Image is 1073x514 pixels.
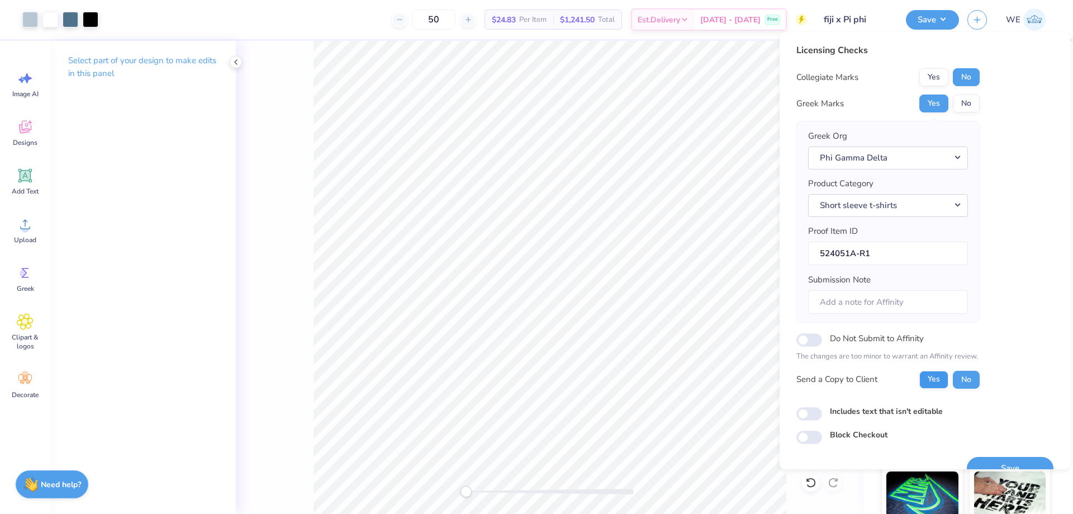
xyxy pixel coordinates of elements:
span: Upload [14,235,36,244]
button: No [953,95,980,112]
label: Do Not Submit to Affinity [830,331,924,346]
span: Per Item [519,14,547,26]
span: Free [767,16,778,23]
div: Greek Marks [796,97,844,110]
button: Phi Gamma Delta [808,147,968,169]
label: Greek Org [808,130,847,143]
button: No [953,371,980,389]
input: – – [412,10,455,30]
span: Designs [13,138,37,147]
p: The changes are too minor to warrant an Affinity review. [796,351,980,362]
span: Clipart & logos [7,333,44,351]
a: WE [1001,8,1051,31]
div: Licensing Checks [796,44,980,57]
button: Short sleeve t-shirts [808,194,968,217]
label: Product Category [808,177,873,190]
span: [DATE] - [DATE] [700,14,761,26]
span: Total [598,14,615,26]
p: Select part of your design to make edits in this panel [68,54,218,80]
input: Add a note for Affinity [808,290,968,314]
input: Untitled Design [815,8,898,31]
label: Includes text that isn't editable [830,405,943,417]
span: $1,241.50 [560,14,595,26]
div: Accessibility label [460,486,472,497]
span: Add Text [12,187,39,196]
button: No [953,68,980,86]
span: Greek [17,284,34,293]
button: Save [967,457,1053,480]
span: Decorate [12,390,39,399]
button: Yes [919,95,948,112]
span: $24.83 [492,14,516,26]
label: Submission Note [808,273,871,286]
button: Yes [919,371,948,389]
label: Block Checkout [830,429,887,441]
span: Est. Delivery [638,14,680,26]
img: Werrine Empeynado [1023,8,1046,31]
button: Yes [919,68,948,86]
strong: Need help? [41,479,81,490]
button: Save [906,10,959,30]
div: Send a Copy to Client [796,373,877,386]
label: Proof Item ID [808,225,858,238]
div: Collegiate Marks [796,71,858,84]
span: WE [1006,13,1020,26]
span: Image AI [12,89,39,98]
